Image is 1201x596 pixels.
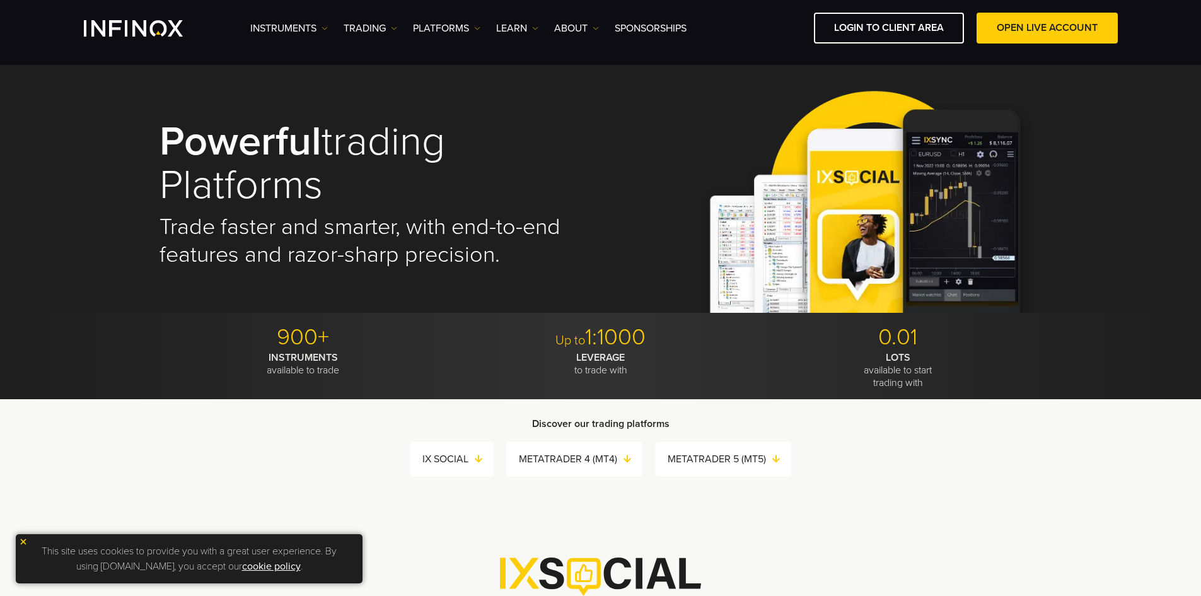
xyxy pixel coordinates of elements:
a: TRADING [344,21,397,36]
a: Learn [496,21,538,36]
h1: trading platforms [160,120,583,207]
a: PLATFORMS [413,21,480,36]
a: ABOUT [554,21,599,36]
a: OPEN LIVE ACCOUNT [977,13,1118,44]
a: IX SOCIAL [422,450,494,468]
img: yellow close icon [19,537,28,546]
a: INFINOX Logo [84,20,212,37]
p: 0.01 [754,324,1042,351]
a: METATRADER 4 (MT4) [519,450,642,468]
a: LOGIN TO CLIENT AREA [814,13,964,44]
a: SPONSORSHIPS [615,21,687,36]
h2: Trade faster and smarter, with end-to-end features and razor-sharp precision. [160,213,583,269]
img: IX Social [500,558,701,595]
a: cookie policy [242,560,301,573]
strong: Powerful [160,117,322,167]
p: available to start trading with [754,351,1042,389]
p: 900+ [160,324,448,351]
strong: Discover our trading platforms [532,418,670,430]
strong: LOTS [886,351,910,364]
p: This site uses cookies to provide you with a great user experience. By using [DOMAIN_NAME], you a... [22,540,356,577]
strong: LEVERAGE [576,351,625,364]
a: METATRADER 5 (MT5) [668,450,791,468]
a: Instruments [250,21,328,36]
span: Up to [555,333,585,348]
p: available to trade [160,351,448,377]
strong: INSTRUMENTS [269,351,338,364]
p: to trade with [456,351,745,377]
p: 1:1000 [456,324,745,351]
